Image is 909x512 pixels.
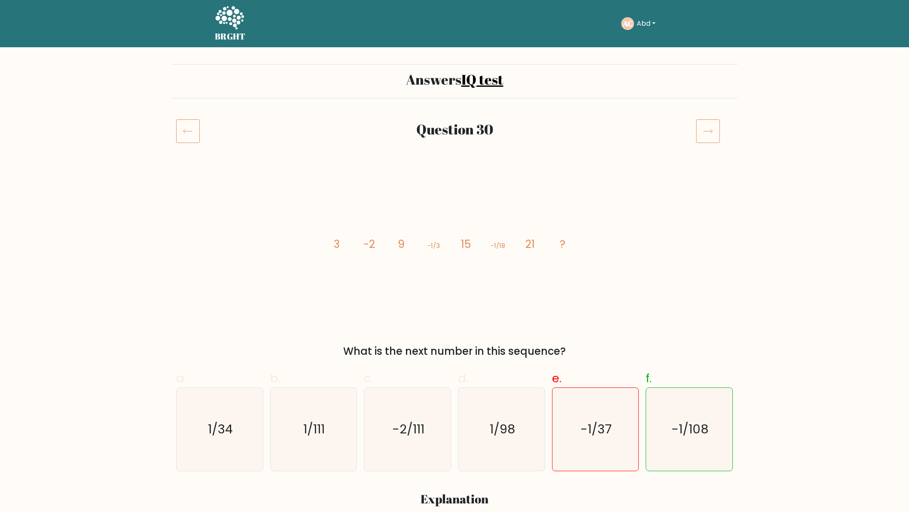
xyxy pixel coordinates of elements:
[427,241,440,250] tspan: -1/3
[672,421,709,438] text: -1/108
[181,492,728,506] h3: Explanation
[622,18,633,28] text: AC
[208,421,233,438] text: 1/34
[223,121,686,137] h2: Question 30
[363,237,375,252] tspan: -2
[461,70,503,88] a: IQ test
[490,421,515,438] text: 1/98
[458,370,468,387] span: d.
[215,3,246,44] a: BRGHT
[181,344,728,359] div: What is the next number in this sequence?
[215,31,246,42] h5: BRGHT
[176,370,186,387] span: a.
[392,421,424,438] text: -2/111
[304,421,325,438] text: 1/111
[364,370,373,387] span: c.
[461,237,471,252] tspan: 15
[560,237,565,252] tspan: ?
[552,370,561,387] span: e.
[634,18,658,29] button: Abd
[491,241,505,250] tspan: -1/18
[398,237,405,252] tspan: 9
[580,421,612,438] text: -1/37
[525,237,535,252] tspan: 21
[334,237,340,252] tspan: 3
[176,71,733,88] h2: Answers
[270,370,281,387] span: b.
[646,370,652,387] span: f.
